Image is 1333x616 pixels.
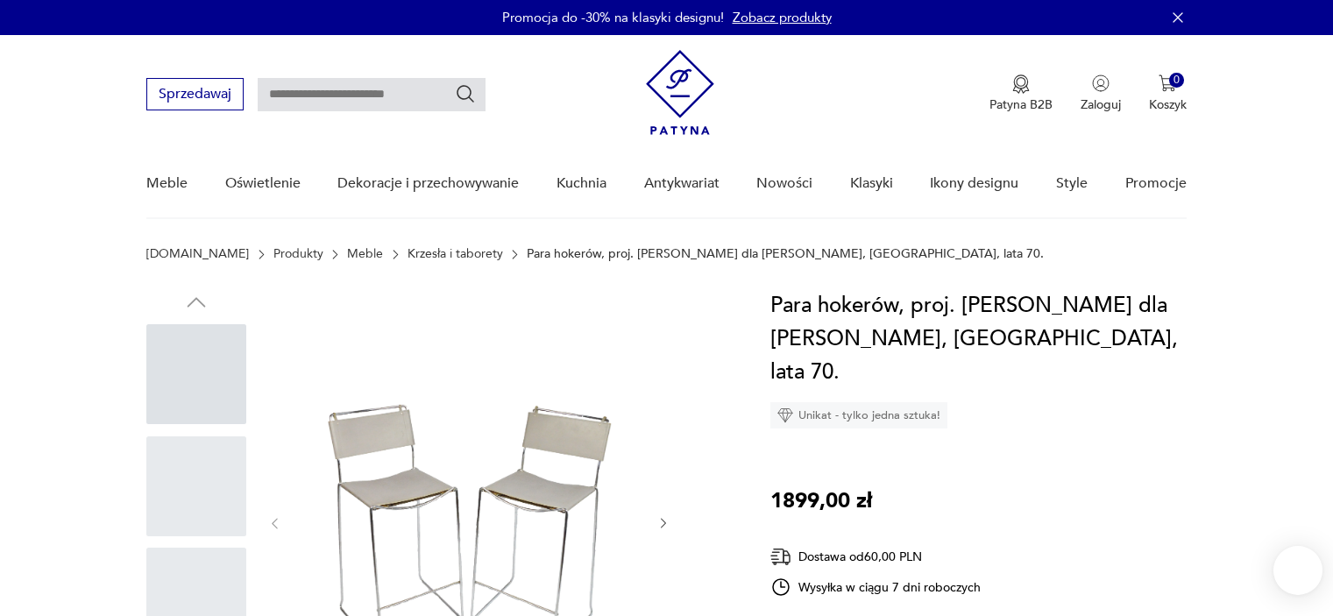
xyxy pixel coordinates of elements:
[756,150,812,217] a: Nowości
[146,89,244,102] a: Sprzedawaj
[146,78,244,110] button: Sprzedawaj
[1081,74,1121,113] button: Zaloguj
[1081,96,1121,113] p: Zaloguj
[1056,150,1088,217] a: Style
[527,247,1044,261] p: Para hokerów, proj. [PERSON_NAME] dla [PERSON_NAME], [GEOGRAPHIC_DATA], lata 70.
[770,577,981,598] div: Wysyłka w ciągu 7 dni roboczych
[770,546,791,568] img: Ikona dostawy
[455,83,476,104] button: Szukaj
[225,150,301,217] a: Oświetlenie
[347,247,383,261] a: Meble
[1125,150,1187,217] a: Promocje
[1273,546,1322,595] iframe: Smartsupp widget button
[644,150,720,217] a: Antykwariat
[1092,74,1110,92] img: Ikonka użytkownika
[733,9,832,26] a: Zobacz produkty
[337,150,519,217] a: Dekoracje i przechowywanie
[646,50,714,135] img: Patyna - sklep z meblami i dekoracjami vintage
[930,150,1018,217] a: Ikony designu
[146,247,249,261] a: [DOMAIN_NAME]
[1012,74,1030,94] img: Ikona medalu
[770,289,1187,389] h1: Para hokerów, proj. [PERSON_NAME] dla [PERSON_NAME], [GEOGRAPHIC_DATA], lata 70.
[989,74,1053,113] a: Ikona medaluPatyna B2B
[502,9,724,26] p: Promocja do -30% na klasyki designu!
[850,150,893,217] a: Klasyki
[989,96,1053,113] p: Patyna B2B
[273,247,323,261] a: Produkty
[1149,96,1187,113] p: Koszyk
[146,150,188,217] a: Meble
[1149,74,1187,113] button: 0Koszyk
[1159,74,1176,92] img: Ikona koszyka
[770,402,947,428] div: Unikat - tylko jedna sztuka!
[1169,73,1184,88] div: 0
[408,247,503,261] a: Krzesła i taborety
[989,74,1053,113] button: Patyna B2B
[557,150,606,217] a: Kuchnia
[770,485,872,518] p: 1899,00 zł
[770,546,981,568] div: Dostawa od 60,00 PLN
[777,407,793,423] img: Ikona diamentu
